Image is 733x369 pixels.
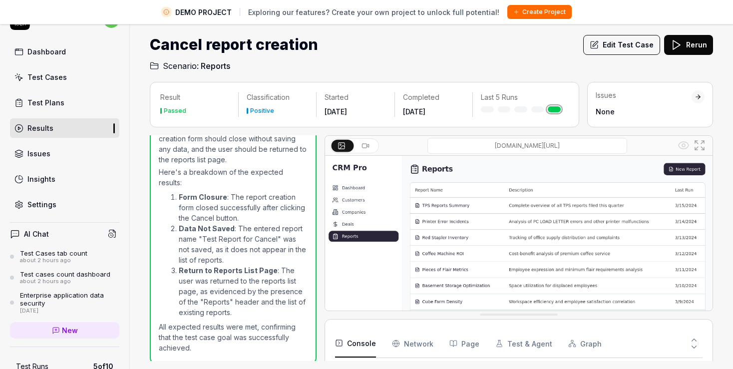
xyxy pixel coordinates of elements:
[179,193,227,201] strong: Form Closure
[24,229,49,239] h4: AI Chat
[27,148,50,159] div: Issues
[10,270,119,285] a: Test cases count dashboardabout 2 hours ago
[596,106,692,117] div: None
[664,35,713,55] button: Rerun
[325,107,347,116] time: [DATE]
[692,137,708,153] button: Open in full screen
[201,60,230,72] span: Reports
[10,195,119,214] a: Settings
[10,169,119,189] a: Insights
[175,7,232,17] span: DEMO PROJECT
[325,92,386,102] p: Started
[403,92,464,102] p: Completed
[248,7,499,17] span: Exploring our features? Create your own project to unlock full potential!
[449,330,479,358] button: Page
[10,93,119,112] a: Test Plans
[179,265,308,318] li: : The user was returned to the reports list page, as evidenced by the presence of the "Reports" h...
[10,249,119,264] a: Test Cases tab countabout 2 hours ago
[335,330,376,358] button: Console
[403,107,425,116] time: [DATE]
[27,72,67,82] div: Test Cases
[27,174,55,184] div: Insights
[10,322,119,339] a: New
[159,322,308,353] p: All expected results were met, confirming that the test case goal was successfully achieved.
[27,46,66,57] div: Dashboard
[27,97,64,108] div: Test Plans
[10,67,119,87] a: Test Cases
[10,42,119,61] a: Dashboard
[164,108,186,114] div: Passed
[10,144,119,163] a: Issues
[62,325,78,336] span: New
[20,270,110,278] div: Test cases count dashboard
[179,224,235,233] strong: Data Not Saved
[20,308,119,315] div: [DATE]
[20,291,119,308] div: Enterprise application data security
[20,249,87,257] div: Test Cases tab count
[392,330,433,358] button: Network
[179,192,308,223] li: : The report creation form closed successfully after clicking the Cancel button.
[20,278,110,285] div: about 2 hours ago
[150,60,230,72] a: Scenario:Reports
[568,330,602,358] button: Graph
[20,257,87,264] div: about 2 hours ago
[596,90,692,100] div: Issues
[247,92,308,102] p: Classification
[676,137,692,153] button: Show all interative elements
[150,33,318,56] h1: Cancel report creation
[507,5,572,19] button: Create Project
[10,118,119,138] a: Results
[159,167,308,188] p: Here's a breakdown of the expected results:
[160,92,230,102] p: Result
[27,199,56,210] div: Settings
[250,108,274,114] div: Positive
[27,123,53,133] div: Results
[179,223,308,265] li: : The entered report name "Test Report for Cancel" was not saved, as it does not appear in the li...
[583,35,660,55] button: Edit Test Case
[10,291,119,314] a: Enterprise application data security[DATE]
[179,266,278,275] strong: Return to Reports List Page
[495,330,552,358] button: Test & Agent
[481,92,561,102] p: Last 5 Runs
[161,60,199,72] span: Scenario:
